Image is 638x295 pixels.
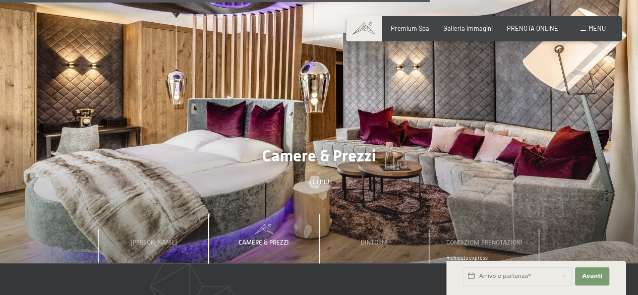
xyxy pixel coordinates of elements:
[131,239,177,246] span: [PERSON_NAME]
[313,178,329,187] span: Di più
[361,239,388,246] span: Dintorni
[391,24,429,32] a: Premium Spa
[582,272,602,280] span: Avanti
[262,146,376,165] span: Camere & Prezzi
[309,178,329,187] a: Di più
[443,24,493,32] a: Galleria immagini
[575,267,609,285] button: Avanti
[446,239,523,246] span: Condizioni prenotazioni
[446,255,488,261] span: Richiesta express
[239,239,289,246] span: Camere & Prezzi
[589,24,606,32] span: Menu
[507,24,558,32] a: PRENOTA ONLINE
